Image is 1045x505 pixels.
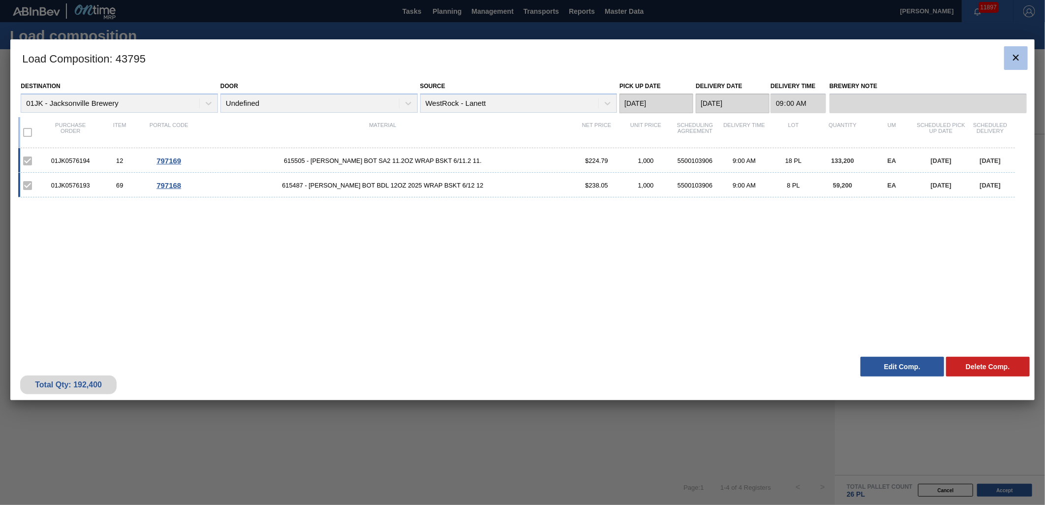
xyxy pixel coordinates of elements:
[193,122,572,143] div: Material
[220,83,238,90] label: Door
[946,357,1030,377] button: Delete Comp.
[720,157,769,164] div: 9:00 AM
[769,157,818,164] div: 18 PL
[95,182,144,189] div: 69
[619,83,661,90] label: Pick up Date
[144,122,193,143] div: Portal code
[818,122,867,143] div: Quantity
[696,94,769,113] input: mm/dd/yyyy
[671,157,720,164] div: 5500103906
[720,182,769,189] div: 9:00 AM
[21,83,60,90] label: Destination
[156,157,181,165] span: 797169
[619,94,693,113] input: mm/dd/yyyy
[193,157,572,164] span: 615505 - CARR BOT SA2 11.2OZ WRAP BSKT 6/11.2 11.
[931,157,952,164] span: [DATE]
[28,380,109,389] div: Total Qty: 192,400
[144,181,193,189] div: Go to Order
[95,122,144,143] div: Item
[572,157,621,164] div: $224.79
[10,39,1035,77] h3: Load Composition : 43795
[861,357,944,377] button: Edit Comp.
[572,182,621,189] div: $238.05
[833,182,852,189] span: 59,200
[980,182,1001,189] span: [DATE]
[95,157,144,164] div: 12
[671,122,720,143] div: Scheduling Agreement
[46,157,95,164] div: 01JK0576194
[770,79,826,94] label: Delivery Time
[720,122,769,143] div: Delivery Time
[193,182,572,189] span: 615487 - CARR BOT BDL 12OZ 2025 WRAP BSKT 6/12 12
[867,122,917,143] div: UM
[671,182,720,189] div: 5500103906
[966,122,1015,143] div: Scheduled Delivery
[888,182,896,189] span: EA
[831,157,854,164] span: 133,200
[769,182,818,189] div: 8 PL
[156,181,181,189] span: 797168
[931,182,952,189] span: [DATE]
[621,122,671,143] div: Unit Price
[46,122,95,143] div: Purchase order
[572,122,621,143] div: Net Price
[696,83,742,90] label: Delivery Date
[917,122,966,143] div: Scheduled Pick up Date
[769,122,818,143] div: Lot
[420,83,445,90] label: Source
[980,157,1001,164] span: [DATE]
[888,157,896,164] span: EA
[621,157,671,164] div: 1,000
[621,182,671,189] div: 1,000
[46,182,95,189] div: 01JK0576193
[830,79,1027,94] label: Brewery Note
[144,157,193,165] div: Go to Order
